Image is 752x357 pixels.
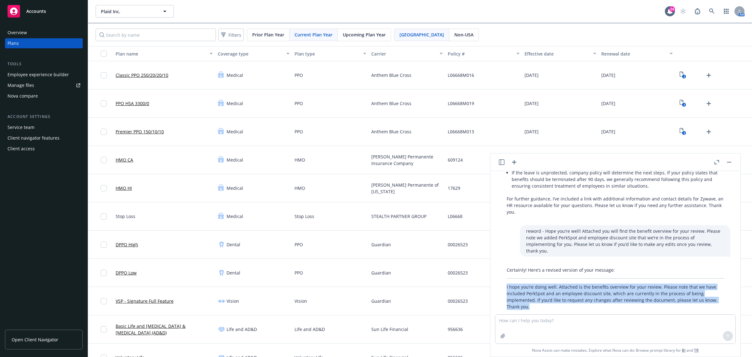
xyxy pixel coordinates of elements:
[678,99,688,109] a: View Plan Documents
[526,228,724,254] p: reword - Hope you’re well! Attached you will find the benefit overview for your review. Please no...
[116,241,138,248] a: DPPO High
[601,128,615,135] span: [DATE]
[448,298,468,304] span: 00026523
[507,267,724,273] p: Certainly! Here’s a revised version of your message:
[704,70,714,80] a: Upload Plan Documents
[101,213,107,220] input: Toggle Row Selected
[8,133,60,143] div: Client navigator features
[227,298,239,304] span: Vision
[116,269,137,276] a: DPPO Low
[101,129,107,135] input: Toggle Row Selected
[448,128,474,135] span: L06668M013
[601,72,615,78] span: [DATE]
[5,144,83,154] a: Client access
[5,3,83,20] a: Accounts
[5,114,83,120] div: Account settings
[512,169,724,189] p: If the leave is unprotected, company policy will determine the next steps. If your policy states ...
[101,72,107,78] input: Toggle Row Selected
[8,144,35,154] div: Client access
[8,38,19,48] div: Plans
[26,9,46,14] span: Accounts
[116,323,213,336] a: Basic Life and [MEDICAL_DATA] & [MEDICAL_DATA] (AD&D)
[691,5,704,18] a: Report a Bug
[116,185,132,191] a: HMO HI
[116,128,164,135] a: Premier PPO 150/10/10
[371,182,443,195] span: [PERSON_NAME] Permanente of [US_STATE]
[101,270,107,276] input: Toggle Row Selected
[525,72,539,78] span: [DATE]
[507,284,724,310] p: I hope you’re doing well. Attached is the benefits overview for your review. Please note that we ...
[116,298,174,304] a: VSP - Signature Full Feature
[5,133,83,143] a: Client navigator features
[683,75,685,79] text: 3
[448,51,513,57] div: Policy #
[295,157,305,163] span: HMO
[369,46,446,61] button: Carrier
[227,326,257,333] span: Life and AD&D
[295,326,325,333] span: Life and AD&D
[448,269,468,276] span: 00026523
[116,100,149,107] a: PPO HSA 3300/0
[116,72,168,78] a: Classic PPO 250/20/20/10
[669,6,675,12] div: 24
[295,100,303,107] span: PPO
[371,269,391,276] span: Guardian
[113,46,215,61] button: Plan name
[116,51,206,57] div: Plan name
[448,157,463,163] span: 609124
[5,122,83,132] a: Service team
[371,241,391,248] span: Guardian
[295,185,305,191] span: HMO
[399,31,444,38] span: [GEOGRAPHIC_DATA]
[371,153,443,167] span: [PERSON_NAME] Permanente Insurance Company
[227,72,243,78] span: Medical
[704,99,714,109] a: Upload Plan Documents
[218,29,244,41] button: Filters
[5,38,83,48] a: Plans
[371,51,436,57] div: Carrier
[227,213,243,220] span: Medical
[8,28,27,38] div: Overview
[448,326,463,333] span: 956636
[8,91,38,101] div: Nova compare
[227,269,240,276] span: Dental
[706,5,718,18] a: Search
[445,46,522,61] button: Policy #
[101,298,107,304] input: Toggle Row Selected
[371,72,411,78] span: Anthem Blue Cross
[371,100,411,107] span: Anthem Blue Cross
[448,72,474,78] span: L06668M016
[96,29,216,41] input: Search by name
[522,46,599,61] button: Effective date
[227,100,243,107] span: Medical
[493,344,738,357] span: Nova Assist can make mistakes. Explore what Nova can do: Browse prompt library for and
[8,80,34,90] div: Manage files
[601,51,666,57] div: Renewal date
[5,61,83,67] div: Tools
[295,51,359,57] div: Plan type
[295,298,307,304] span: Vision
[96,5,174,18] button: Plaid Inc.
[448,185,460,191] span: 17629
[525,51,589,57] div: Effective date
[101,326,107,333] input: Toggle Row Selected
[295,269,303,276] span: PPO
[101,100,107,107] input: Toggle Row Selected
[227,128,243,135] span: Medical
[295,213,314,220] span: Stop Loss
[227,157,243,163] span: Medical
[8,70,69,80] div: Employee experience builder
[101,8,155,15] span: Plaid Inc.
[371,128,411,135] span: Anthem Blue Cross
[12,336,58,343] span: Open Client Navigator
[5,70,83,80] a: Employee experience builder
[228,32,241,38] span: Filters
[215,46,292,61] button: Coverage type
[5,80,83,90] a: Manage files
[252,31,284,38] span: Prior Plan Year
[101,185,107,191] input: Toggle Row Selected
[448,100,474,107] span: L06668M019
[448,213,462,220] span: L06668
[683,103,685,107] text: 3
[295,31,332,38] span: Current Plan Year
